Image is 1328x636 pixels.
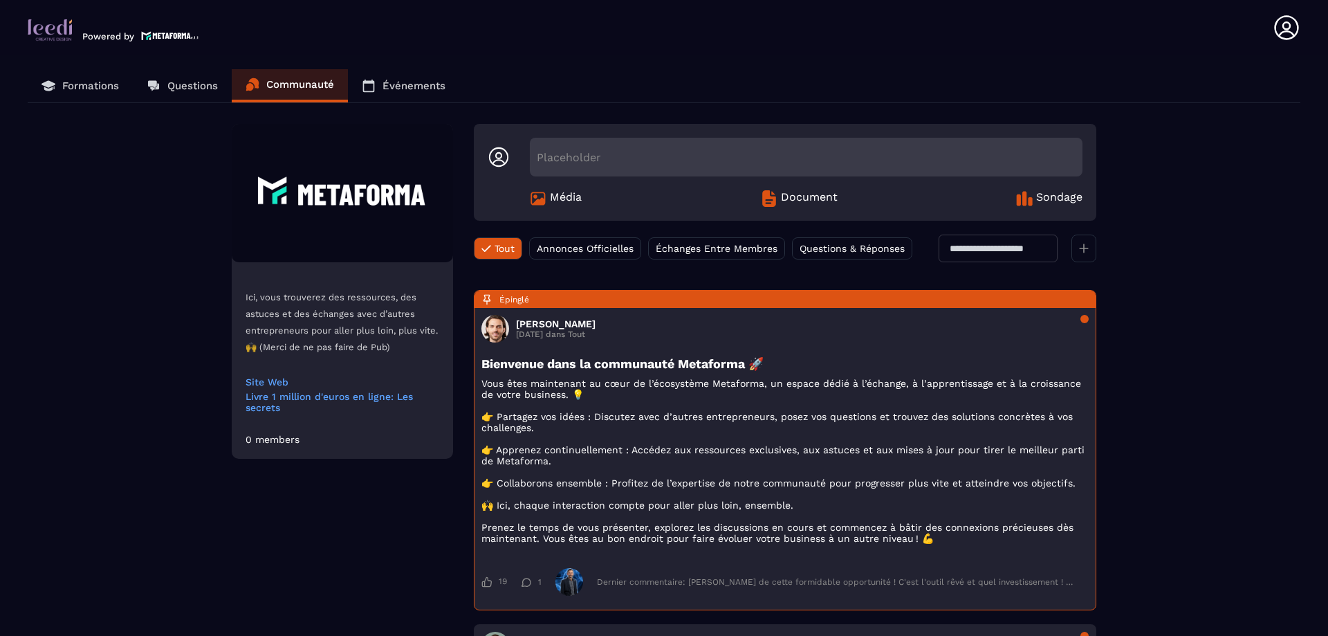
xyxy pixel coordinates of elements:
div: Dernier commentaire: [PERSON_NAME] de cette formidable opportunité ! C'est l'outil rêvé et quel i... [597,577,1075,587]
img: logo [141,30,199,42]
p: Questions [167,80,218,92]
span: Document [781,190,838,207]
div: Placeholder [530,138,1082,176]
a: Livre 1 million d'euros en ligne: Les secrets [246,391,439,413]
span: Épinglé [499,295,529,305]
a: Formations [28,69,133,102]
h3: Bienvenue dans la communauté Metaforma 🚀 [481,356,1089,371]
div: 0 members [246,434,299,445]
span: 19 [499,576,507,588]
a: Communauté [232,69,348,102]
img: Community background [232,124,453,262]
p: Événements [382,80,445,92]
img: logo-branding [28,19,72,42]
p: Communauté [266,78,334,91]
span: Questions & Réponses [800,243,905,254]
p: Powered by [82,31,134,42]
p: Ici, vous trouverez des ressources, des astuces et des échanges avec d’autres entrepreneurs pour ... [246,289,439,356]
p: Vous êtes maintenant au cœur de l’écosystème Metaforma, un espace dédié à l’échange, à l’apprenti... [481,378,1089,544]
a: Site Web [246,376,439,388]
span: 1 [538,577,542,587]
span: Annonces Officielles [537,243,634,254]
span: Tout [495,243,515,254]
span: Échanges Entre Membres [656,243,777,254]
span: Sondage [1036,190,1082,207]
h3: [PERSON_NAME] [516,318,596,329]
p: [DATE] dans Tout [516,329,596,339]
span: Média [550,190,582,207]
p: Formations [62,80,119,92]
a: Événements [348,69,459,102]
a: Questions [133,69,232,102]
